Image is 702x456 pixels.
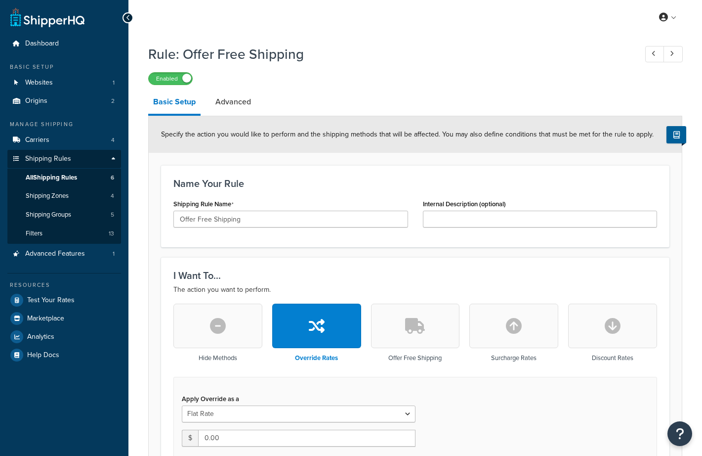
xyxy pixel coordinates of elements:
a: Advanced [210,90,256,114]
li: Carriers [7,131,121,149]
li: Shipping Zones [7,187,121,205]
span: 2 [111,97,115,105]
a: Shipping Zones4 [7,187,121,205]
li: Websites [7,74,121,92]
a: Advanced Features1 [7,245,121,263]
li: Filters [7,225,121,243]
span: Carriers [25,136,49,144]
h3: Discount Rates [592,355,633,362]
span: Filters [26,229,42,238]
a: Test Your Rates [7,291,121,309]
a: Websites1 [7,74,121,92]
a: Basic Setup [148,90,201,116]
span: Shipping Rules [25,155,71,163]
span: 1 [113,250,115,258]
a: Carriers4 [7,131,121,149]
label: Apply Override as a [182,395,239,403]
h3: I Want To... [173,270,657,281]
li: Shipping Rules [7,150,121,244]
h3: Hide Methods [199,355,237,362]
a: Previous Record [645,46,664,62]
a: AllShipping Rules6 [7,169,121,187]
span: Marketplace [27,315,64,323]
span: Websites [25,79,53,87]
span: $ [182,430,198,447]
h3: Override Rates [295,355,338,362]
span: 1 [113,79,115,87]
div: Basic Setup [7,63,121,71]
h1: Rule: Offer Free Shipping [148,45,627,64]
h3: Offer Free Shipping [388,355,442,362]
li: Shipping Groups [7,206,121,224]
span: 4 [111,192,114,200]
span: Help Docs [27,351,59,360]
a: Next Record [663,46,683,62]
span: 5 [111,211,114,219]
a: Shipping Rules [7,150,121,168]
button: Open Resource Center [667,421,692,446]
span: Advanced Features [25,250,85,258]
span: Test Your Rates [27,296,75,305]
a: Analytics [7,328,121,346]
span: Specify the action you would like to perform and the shipping methods that will be affected. You ... [161,129,654,139]
span: All Shipping Rules [26,174,77,182]
span: 6 [111,174,114,182]
span: Analytics [27,333,54,341]
span: Shipping Zones [26,192,69,200]
label: Internal Description (optional) [423,200,506,208]
h3: Name Your Rule [173,178,657,189]
span: Shipping Groups [26,211,71,219]
p: The action you want to perform. [173,284,657,296]
a: Marketplace [7,310,121,327]
a: Origins2 [7,92,121,110]
a: Filters13 [7,225,121,243]
a: Dashboard [7,35,121,53]
h3: Surcharge Rates [491,355,537,362]
span: 4 [111,136,115,144]
span: 13 [109,229,114,238]
label: Shipping Rule Name [173,200,234,208]
a: Shipping Groups5 [7,206,121,224]
div: Manage Shipping [7,120,121,129]
span: Origins [25,97,47,105]
div: Resources [7,281,121,289]
span: Dashboard [25,40,59,48]
li: Origins [7,92,121,110]
label: Enabled [149,73,192,85]
li: Advanced Features [7,245,121,263]
button: Show Help Docs [666,126,686,143]
a: Help Docs [7,346,121,364]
